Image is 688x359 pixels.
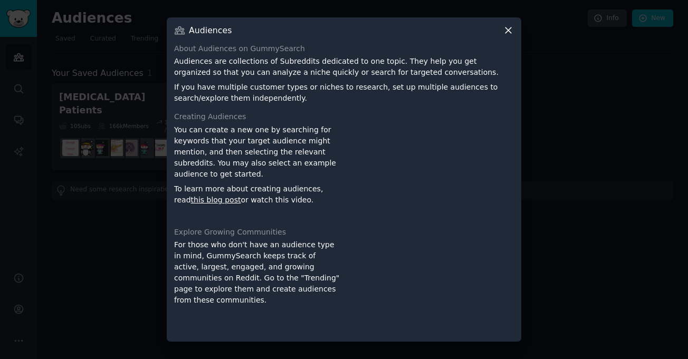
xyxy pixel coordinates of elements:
p: You can create a new one by searching for keywords that your target audience might mention, and t... [174,124,340,180]
iframe: YouTube video player [348,239,514,334]
iframe: YouTube video player [348,124,514,219]
p: Audiences are collections of Subreddits dedicated to one topic. They help you get organized so th... [174,56,514,78]
div: About Audiences on GummySearch [174,43,514,54]
p: To learn more about creating audiences, read or watch this video. [174,183,340,206]
h3: Audiences [189,25,232,36]
div: For those who don't have an audience type in mind, GummySearch keeps track of active, largest, en... [174,239,340,334]
p: If you have multiple customer types or niches to research, set up multiple audiences to search/ex... [174,82,514,104]
div: Explore Growing Communities [174,227,514,238]
a: this blog post [191,196,241,204]
div: Creating Audiences [174,111,514,122]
